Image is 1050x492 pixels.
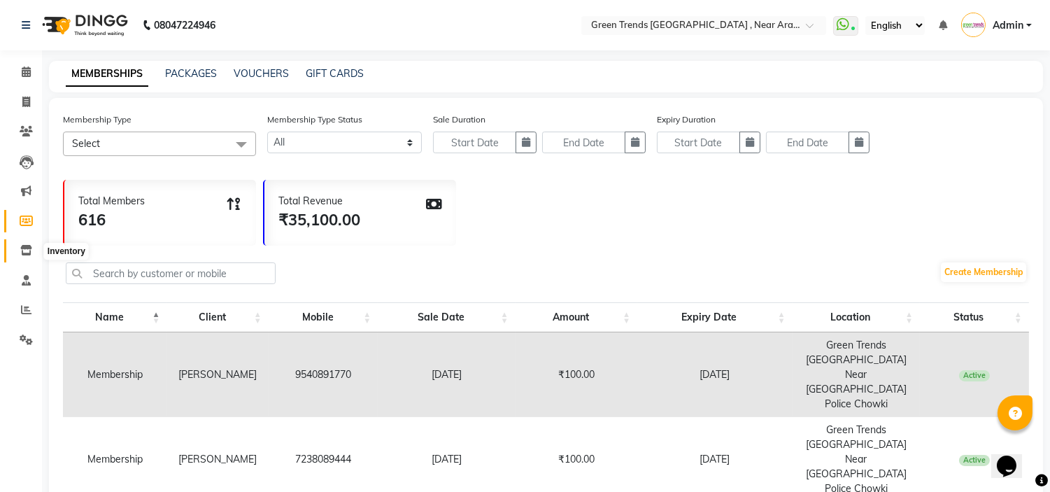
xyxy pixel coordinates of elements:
[306,67,364,80] a: GIFT CARDS
[793,332,920,417] td: Green Trends [GEOGRAPHIC_DATA] Near [GEOGRAPHIC_DATA] Police Chowki
[637,332,793,417] td: [DATE]
[542,132,625,153] input: End Date
[154,6,215,45] b: 08047224946
[234,67,289,80] a: VOUCHERS
[637,302,793,332] th: Expiry Date: activate to sort column ascending
[516,332,637,417] td: ₹100.00
[278,194,360,209] div: Total Revenue
[78,209,145,232] div: 616
[657,113,716,126] label: Expiry Duration
[78,194,145,209] div: Total Members
[657,132,740,153] input: Start Date
[167,332,269,417] td: [PERSON_NAME]
[269,332,378,417] td: 9540891770
[63,113,132,126] label: Membership Type
[941,262,1026,282] a: Create Membership
[993,18,1023,33] span: Admin
[961,13,986,37] img: Admin
[793,302,920,332] th: Location: activate to sort column ascending
[920,302,1029,332] th: Status: activate to sort column ascending
[36,6,132,45] img: logo
[516,302,637,332] th: Amount: activate to sort column ascending
[44,244,89,260] div: Inventory
[72,137,100,150] span: Select
[66,62,148,87] a: MEMBERSHIPS
[766,132,849,153] input: End Date
[269,302,378,332] th: Mobile: activate to sort column ascending
[991,436,1036,478] iframe: chat widget
[63,332,167,417] td: Membership
[959,370,991,381] span: Active
[433,113,485,126] label: Sale Duration
[267,113,362,126] label: Membership Type Status
[378,302,515,332] th: Sale Date: activate to sort column ascending
[66,262,276,284] input: Search by customer or mobile
[959,455,991,466] span: Active
[165,67,217,80] a: PACKAGES
[167,302,269,332] th: Client: activate to sort column ascending
[433,132,516,153] input: Start Date
[278,209,360,232] div: ₹35,100.00
[378,332,515,417] td: [DATE]
[63,302,167,332] th: Name: activate to sort column descending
